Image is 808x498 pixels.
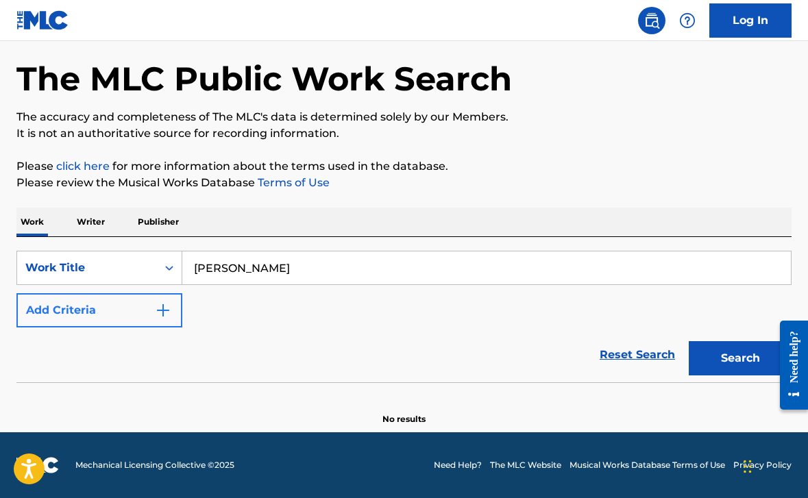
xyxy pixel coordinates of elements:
p: Publisher [134,208,183,236]
p: No results [382,397,426,425]
img: search [644,12,660,29]
a: click here [56,160,110,173]
p: Please for more information about the terms used in the database. [16,158,792,175]
p: Please review the Musical Works Database [16,175,792,191]
div: Help [674,7,701,34]
p: The accuracy and completeness of The MLC's data is determined solely by our Members. [16,109,792,125]
p: Writer [73,208,109,236]
button: Search [689,341,792,375]
h1: The MLC Public Work Search [16,58,512,99]
form: Search Form [16,251,792,382]
a: Need Help? [434,459,482,471]
p: Work [16,208,48,236]
a: Privacy Policy [733,459,792,471]
a: The MLC Website [490,459,561,471]
img: logo [16,457,59,473]
a: Musical Works Database Terms of Use [570,459,725,471]
iframe: Chat Widget [739,432,808,498]
img: 9d2ae6d4665cec9f34b9.svg [155,302,171,319]
a: Terms of Use [255,176,330,189]
span: Mechanical Licensing Collective © 2025 [75,459,234,471]
img: MLC Logo [16,10,69,30]
iframe: Resource Center [770,310,808,420]
a: Reset Search [593,340,682,370]
a: Log In [709,3,792,38]
button: Add Criteria [16,293,182,327]
div: Drag [744,446,752,487]
img: help [679,12,696,29]
a: Public Search [638,7,665,34]
div: Work Title [25,260,149,276]
p: It is not an authoritative source for recording information. [16,125,792,142]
